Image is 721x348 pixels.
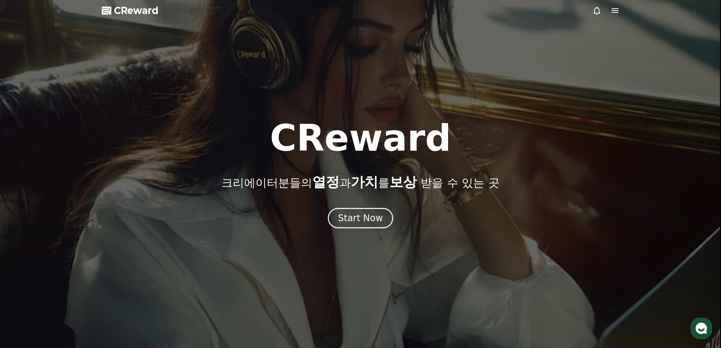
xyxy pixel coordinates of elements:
[221,175,499,190] p: 크리에이터분들의 과 를 받을 수 있는 곳
[102,5,159,17] a: CReward
[312,174,339,190] span: 열정
[114,5,159,17] span: CReward
[270,120,451,156] h1: CReward
[389,174,417,190] span: 보상
[328,208,393,228] button: Start Now
[338,212,383,224] div: Start Now
[328,215,393,223] a: Start Now
[351,174,378,190] span: 가치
